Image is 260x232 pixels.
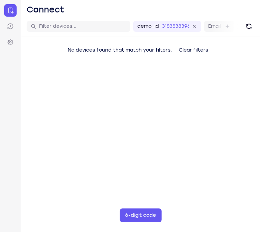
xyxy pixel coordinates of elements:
[68,47,172,53] span: No devices found that match your filters.
[173,43,214,57] button: Clear filters
[27,4,64,15] h1: Connect
[120,208,161,222] button: 6-digit code
[4,20,17,33] a: Sessions
[243,21,254,32] button: Refresh
[39,23,126,30] input: Filter devices...
[4,4,17,17] a: Connect
[208,23,221,30] label: Email
[4,36,17,48] a: Settings
[137,23,159,30] label: demo_id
